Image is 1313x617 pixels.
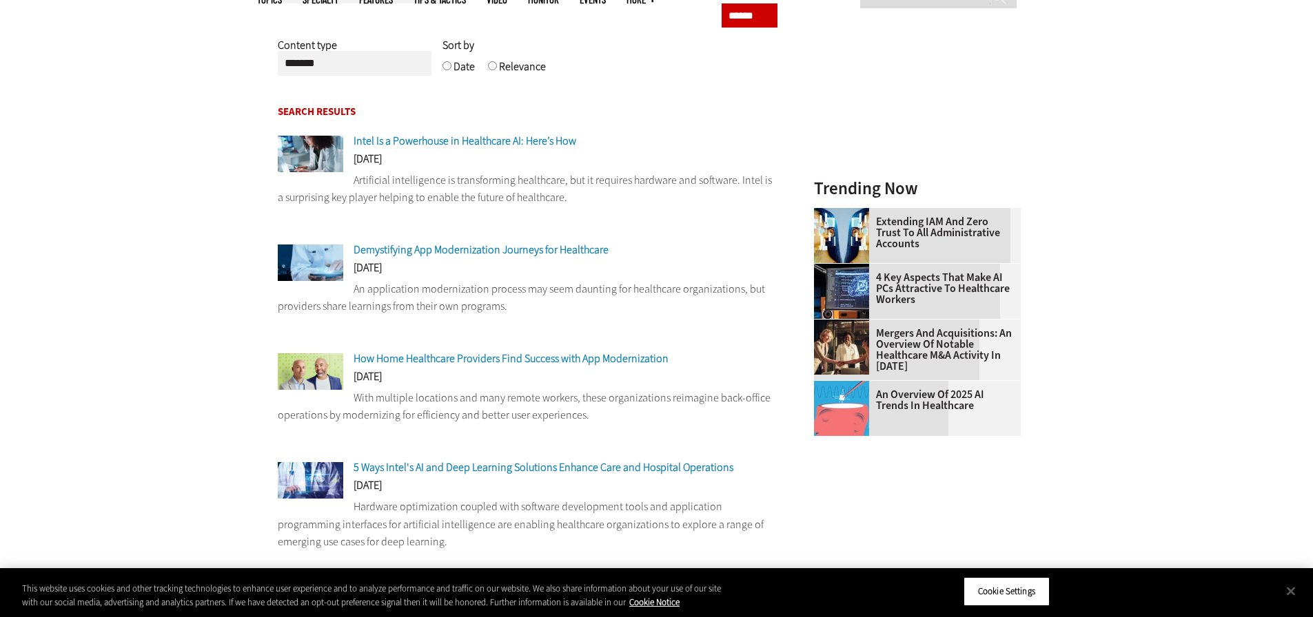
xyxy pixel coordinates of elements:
[354,351,669,366] a: How Home Healthcare Providers Find Success with App Modernization
[814,264,876,275] a: Desktop monitor with brain AI concept
[814,216,1012,249] a: Extending IAM and Zero Trust to All Administrative Accounts
[354,134,576,148] a: Intel Is a Powerhouse in Healthcare AI: Here’s How
[814,272,1012,305] a: 4 Key Aspects That Make AI PCs Attractive to Healthcare Workers
[814,320,876,331] a: business leaders shake hands in conference room
[814,208,876,219] a: abstract image of woman with pixelated face
[278,38,337,63] label: Content type
[278,498,778,551] p: Hardware optimization coupled with software development tools and application programming interfa...
[278,262,778,280] div: [DATE]
[278,353,343,390] img: Michael Phillips and Ed Lewis
[278,244,343,281] img: Doctor working at the medical network on the tablet
[964,577,1050,606] button: Cookie Settings
[22,582,722,609] div: This website uses cookies and other tracking technologies to enhance user experience and to analy...
[278,480,778,498] div: [DATE]
[442,38,474,52] span: Sort by
[814,320,869,375] img: business leaders shake hands in conference room
[278,171,778,207] p: Artificial intelligence is transforming healthcare, but it requires hardware and software. Intel ...
[814,389,1012,411] a: An Overview of 2025 AI Trends in Healthcare
[814,328,1012,372] a: Mergers and Acquisitions: An Overview of Notable Healthcare M&A Activity in [DATE]
[814,381,876,392] a: illustration of computer chip being put inside head with waves
[814,264,869,319] img: Desktop monitor with brain AI concept
[629,596,680,608] a: More information about your privacy
[814,208,869,263] img: abstract image of woman with pixelated face
[454,59,475,84] label: Date
[278,107,778,117] h2: Search Results
[278,389,778,424] p: With multiple locations and many remote workers, these organizations reimagine back-office operat...
[278,154,778,171] div: [DATE]
[1276,576,1306,606] button: Close
[278,371,778,389] div: [DATE]
[814,381,869,436] img: illustration of computer chip being put inside head with waves
[499,59,546,84] label: Relevance
[814,180,1021,197] h3: Trending Now
[278,136,343,172] img: Doctor on laptop in state-of-the-art lab
[354,242,609,257] a: Demystifying App Modernization Journeys for Healthcare
[278,280,778,315] p: An application modernization process may seem daunting for healthcare organizations, but provider...
[354,460,733,474] a: 5 Ways Intel's AI and Deep Learning Solutions Enhance Care and Hospital Operations
[278,462,343,499] img: Health Data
